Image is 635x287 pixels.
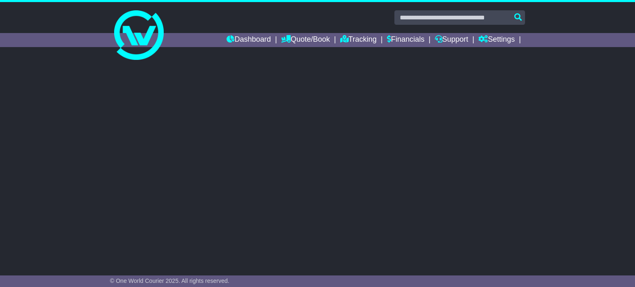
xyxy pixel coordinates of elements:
[435,33,468,47] a: Support
[281,33,330,47] a: Quote/Book
[227,33,271,47] a: Dashboard
[110,278,229,284] span: © One World Courier 2025. All rights reserved.
[340,33,377,47] a: Tracking
[478,33,515,47] a: Settings
[387,33,425,47] a: Financials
